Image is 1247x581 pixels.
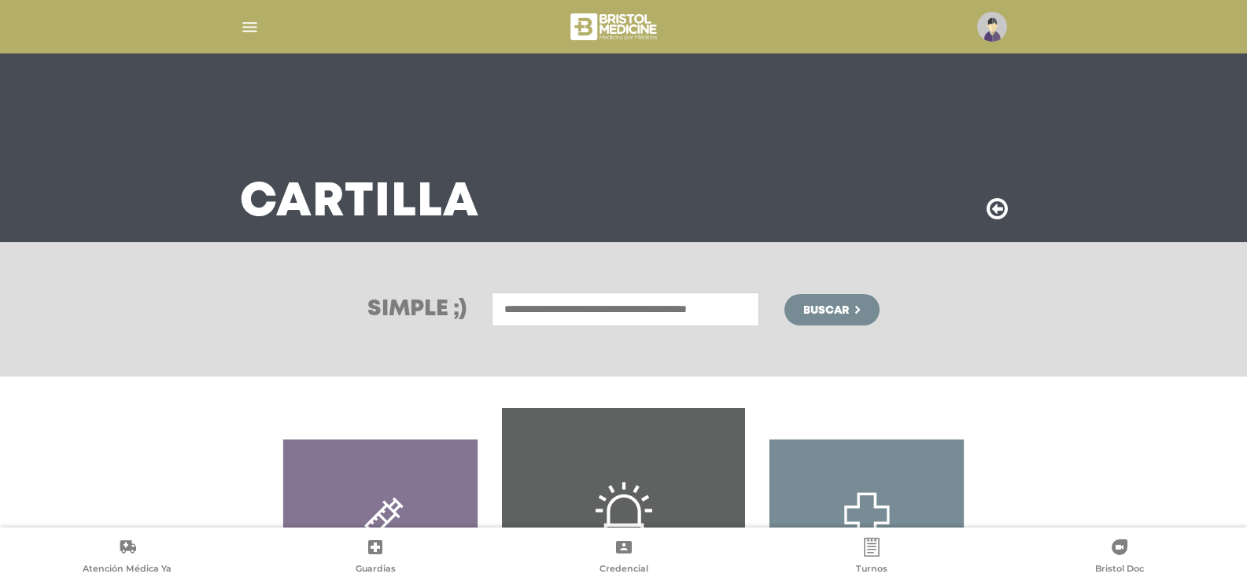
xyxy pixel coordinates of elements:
a: Atención Médica Ya [3,538,251,578]
a: Credencial [500,538,747,578]
span: Guardias [356,563,396,577]
h3: Cartilla [240,182,479,223]
img: Cober_menu-lines-white.svg [240,17,260,37]
span: Credencial [600,563,648,577]
button: Buscar [784,294,879,325]
a: Guardias [251,538,499,578]
img: profile-placeholder.svg [977,12,1007,42]
span: Atención Médica Ya [83,563,172,577]
h3: Simple ;) [367,299,467,321]
img: bristol-medicine-blanco.png [568,8,662,46]
span: Buscar [803,305,849,316]
span: Bristol Doc [1095,563,1144,577]
a: Bristol Doc [996,538,1244,578]
span: Turnos [856,563,887,577]
a: Turnos [747,538,995,578]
